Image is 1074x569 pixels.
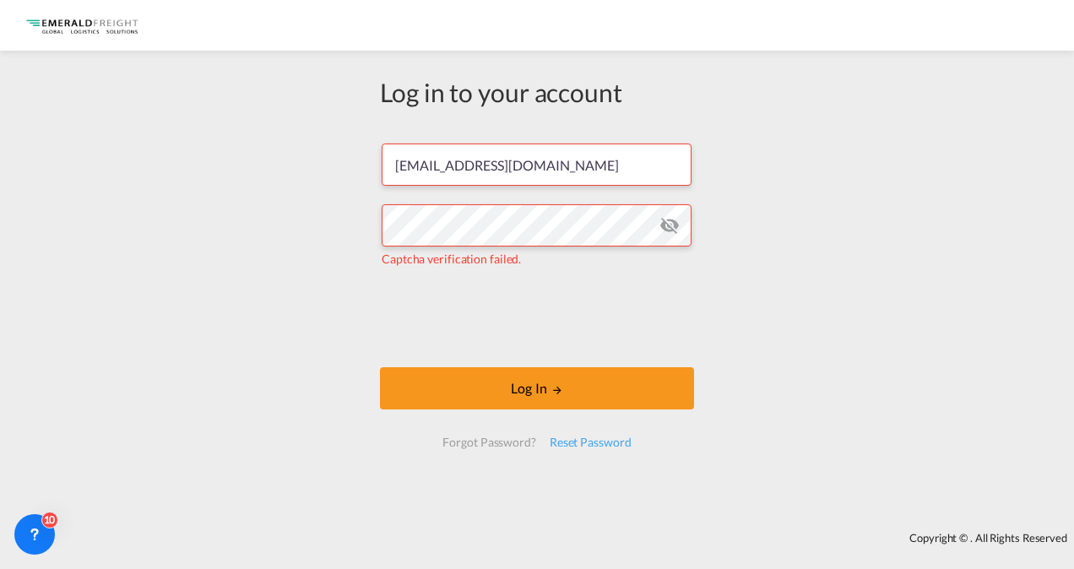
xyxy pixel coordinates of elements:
[382,252,521,266] span: Captcha verification failed.
[380,367,694,409] button: LOGIN
[382,144,692,186] input: Enter email/phone number
[436,427,542,458] div: Forgot Password?
[380,74,694,110] div: Log in to your account
[543,427,638,458] div: Reset Password
[659,215,680,236] md-icon: icon-eye-off
[25,7,139,45] img: c4318bc049f311eda2ff698fe6a37287.png
[409,284,665,350] iframe: reCAPTCHA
